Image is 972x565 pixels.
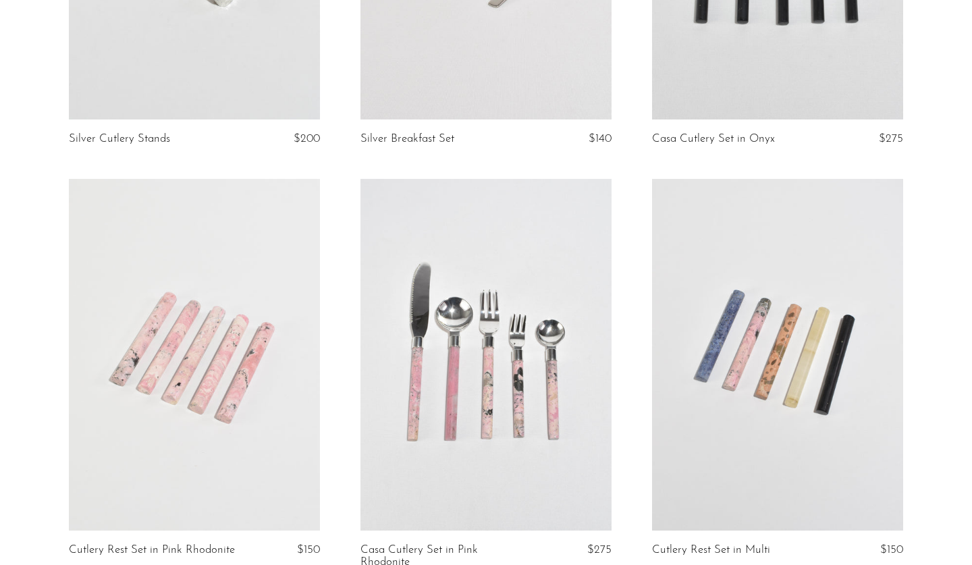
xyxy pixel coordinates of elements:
[69,544,235,556] a: Cutlery Rest Set in Pink Rhodonite
[297,544,320,556] span: $150
[294,133,320,144] span: $200
[652,544,770,556] a: Cutlery Rest Set in Multi
[69,133,170,145] a: Silver Cutlery Stands
[879,133,903,144] span: $275
[587,544,612,556] span: $275
[652,133,775,145] a: Casa Cutlery Set in Onyx
[360,133,454,145] a: Silver Breakfast Set
[880,544,903,556] span: $150
[589,133,612,144] span: $140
